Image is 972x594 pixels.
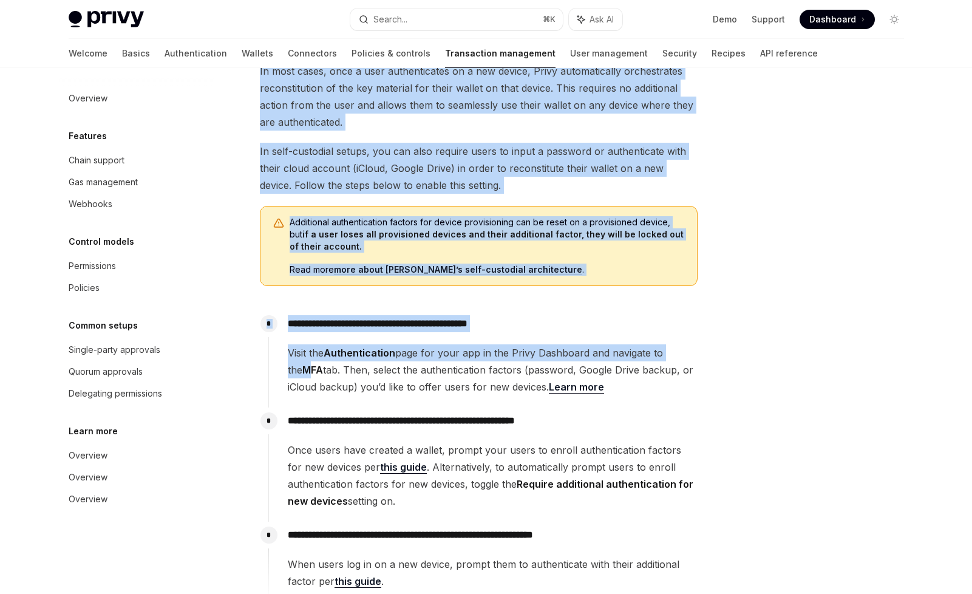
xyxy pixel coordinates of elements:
[69,234,134,249] h5: Control models
[334,264,582,275] a: more about [PERSON_NAME]’s self-custodial architecture
[242,39,273,68] a: Wallets
[69,386,162,401] div: Delegating permissions
[59,149,214,171] a: Chain support
[165,39,227,68] a: Authentication
[59,277,214,299] a: Policies
[288,442,697,510] span: Once users have created a wallet, prompt your users to enroll authentication factors for new devi...
[69,318,138,333] h5: Common setups
[288,344,697,395] span: Visit the page for your app in the Privy Dashboard and navigate to the tab. Then, select the auth...
[69,424,118,439] h5: Learn more
[288,556,697,590] span: When users log in on a new device, prompt them to authenticate with their additional factor per .
[59,361,214,383] a: Quorum approvals
[800,10,875,29] a: Dashboard
[69,153,124,168] div: Chain support
[69,39,107,68] a: Welcome
[288,478,693,507] strong: Require additional authentication for new devices
[69,175,138,189] div: Gas management
[260,63,698,131] span: In most cases, once a user authenticates on a new device, Privy automatically orchestrates recons...
[549,381,604,394] a: Learn more
[760,39,818,68] a: API reference
[809,13,856,26] span: Dashboard
[885,10,904,29] button: Toggle dark mode
[69,91,107,106] div: Overview
[59,383,214,405] a: Delegating permissions
[350,9,563,30] button: Search...⌘K
[69,129,107,143] h5: Features
[122,39,150,68] a: Basics
[59,466,214,488] a: Overview
[713,13,737,26] a: Demo
[324,347,395,359] strong: Authentication
[662,39,697,68] a: Security
[380,461,427,474] a: this guide
[69,492,107,507] div: Overview
[69,448,107,463] div: Overview
[712,39,746,68] a: Recipes
[69,364,143,379] div: Quorum approvals
[59,255,214,277] a: Permissions
[59,193,214,215] a: Webhooks
[59,488,214,510] a: Overview
[290,264,685,276] span: Read more .
[445,39,556,68] a: Transaction management
[69,197,112,211] div: Webhooks
[569,9,622,30] button: Ask AI
[570,39,648,68] a: User management
[352,39,430,68] a: Policies & controls
[260,143,698,194] span: In self-custodial setups, you can also require users to input a password or authenticate with the...
[69,281,100,295] div: Policies
[290,216,685,253] span: Additional authentication factors for device provisioning can be reset on a provisioned device, but
[302,364,323,376] strong: MFA
[59,339,214,361] a: Single-party approvals
[59,445,214,466] a: Overview
[59,171,214,193] a: Gas management
[288,39,337,68] a: Connectors
[69,259,116,273] div: Permissions
[69,343,160,357] div: Single-party approvals
[543,15,556,24] span: ⌘ K
[335,575,381,588] a: this guide
[273,217,285,230] svg: Warning
[69,11,144,28] img: light logo
[752,13,785,26] a: Support
[59,87,214,109] a: Overview
[69,470,107,485] div: Overview
[373,12,407,27] div: Search...
[590,13,614,26] span: Ask AI
[290,229,684,251] strong: if a user loses all provisioned devices and their additional factor, they will be locked out of t...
